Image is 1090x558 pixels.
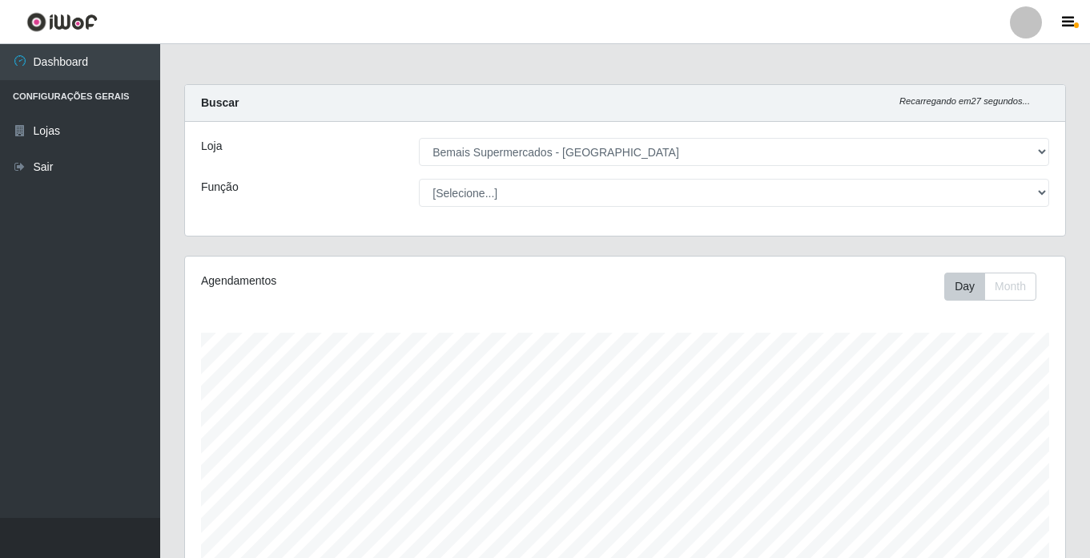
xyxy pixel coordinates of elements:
[26,12,98,32] img: CoreUI Logo
[201,96,239,109] strong: Buscar
[944,273,985,301] button: Day
[201,179,239,196] label: Função
[944,273,1049,301] div: Toolbar with button groups
[201,138,222,155] label: Loja
[944,273,1036,301] div: First group
[984,273,1036,301] button: Month
[201,273,541,289] div: Agendamentos
[899,96,1030,106] i: Recarregando em 27 segundos...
